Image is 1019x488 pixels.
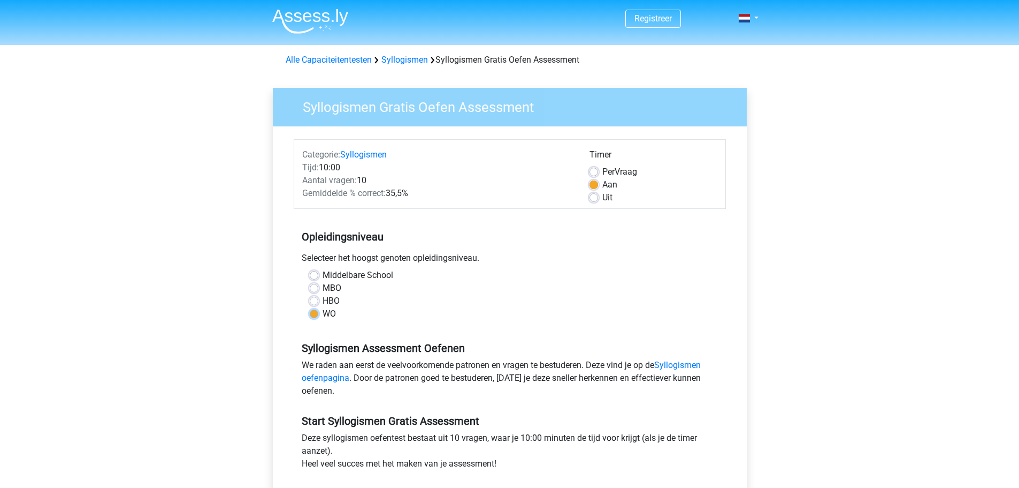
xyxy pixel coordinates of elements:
div: Syllogismen Gratis Oefen Assessment [281,54,738,66]
div: 10 [294,174,581,187]
span: Gemiddelde % correct: [302,188,386,198]
a: Alle Capaciteitentesten [286,55,372,65]
img: Assessly [272,9,348,34]
div: 35,5% [294,187,581,200]
h5: Syllogismen Assessment Oefenen [302,342,718,355]
label: WO [323,307,336,320]
span: Aantal vragen: [302,175,357,185]
label: Middelbare School [323,269,393,282]
div: Deze syllogismen oefentest bestaat uit 10 vragen, waar je 10:00 minuten de tijd voor krijgt (als ... [294,432,726,475]
span: Tijd: [302,162,319,172]
h5: Opleidingsniveau [302,226,718,247]
span: Categorie: [302,149,340,160]
div: We raden aan eerst de veelvoorkomende patronen en vragen te bestuderen. Deze vind je op de . Door... [294,359,726,402]
a: Syllogismen [381,55,428,65]
span: Per [602,167,615,177]
a: Registreer [634,13,672,24]
div: Timer [589,148,717,166]
h5: Start Syllogismen Gratis Assessment [302,415,718,427]
div: Selecteer het hoogst genoten opleidingsniveau. [294,252,726,269]
label: HBO [323,295,340,307]
label: MBO [323,282,341,295]
label: Vraag [602,166,637,178]
h3: Syllogismen Gratis Oefen Assessment [290,95,739,116]
label: Uit [602,191,612,204]
label: Aan [602,178,617,191]
a: Syllogismen [340,149,387,160]
div: 10:00 [294,161,581,174]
